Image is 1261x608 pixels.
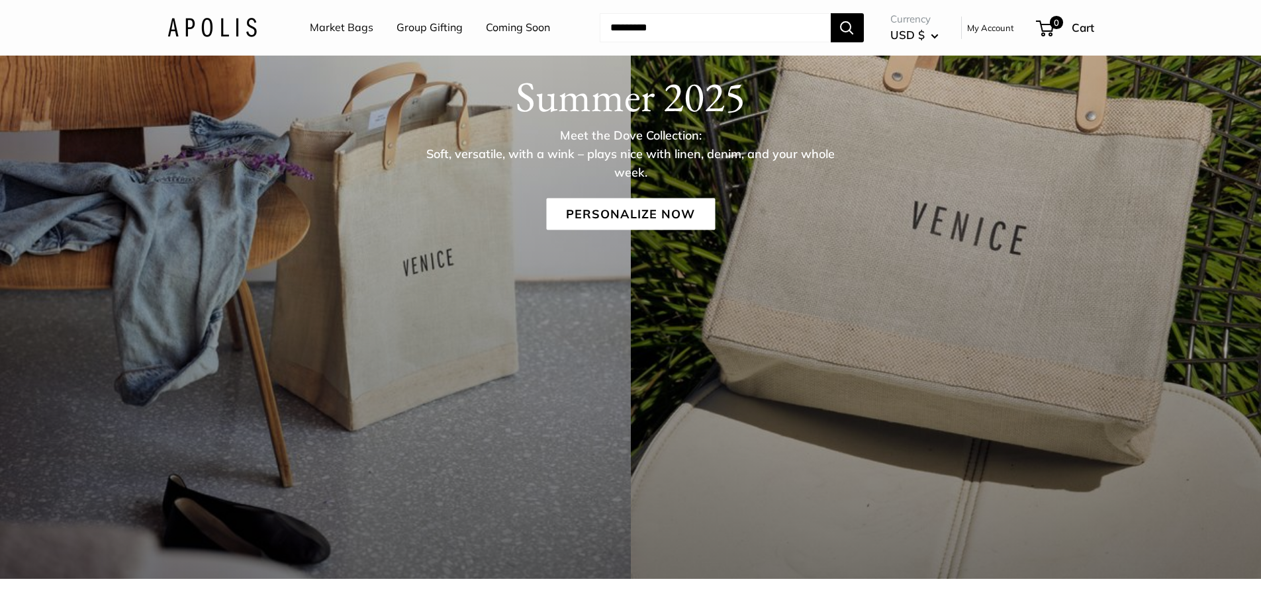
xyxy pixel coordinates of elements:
p: Meet the Dove Collection: Soft, versatile, with a wink – plays nice with linen, denim, and your w... [416,126,846,181]
a: My Account [967,20,1014,36]
button: Search [831,13,864,42]
h1: Summer 2025 [167,71,1094,121]
span: USD $ [890,28,925,42]
img: Apolis [167,18,257,37]
a: Personalize Now [546,198,715,230]
a: Market Bags [310,18,373,38]
a: 0 Cart [1037,17,1094,38]
a: Group Gifting [397,18,463,38]
button: USD $ [890,24,939,46]
span: Currency [890,10,939,28]
input: Search... [600,13,831,42]
span: Cart [1072,21,1094,34]
span: 0 [1049,16,1062,29]
a: Coming Soon [486,18,550,38]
